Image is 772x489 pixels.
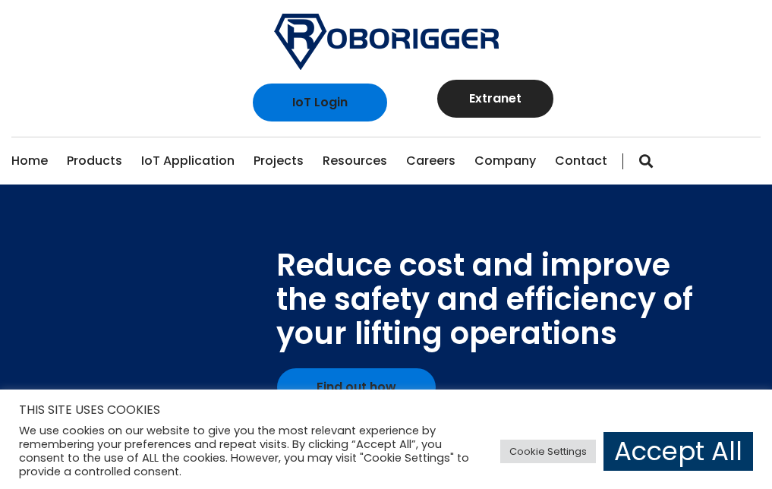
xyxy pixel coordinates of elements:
a: Company [474,137,536,185]
div: Reduce cost and improve the safety and efficiency of your lifting operations [276,248,693,351]
a: Resources [323,137,387,185]
a: Home [11,137,48,185]
h5: THIS SITE USES COOKIES [19,400,753,420]
a: Accept All [603,432,753,471]
a: Extranet [437,80,553,118]
a: IoT Login [253,84,387,121]
div: We use cookies on our website to give you the most relevant experience by remembering your prefer... [19,424,485,478]
a: Contact [555,137,607,185]
img: Roborigger [274,14,499,70]
a: Cookie Settings [500,440,596,463]
a: Careers [406,137,455,185]
a: Projects [254,137,304,185]
a: Products [67,137,122,185]
a: IoT Application [141,137,235,185]
a: Find out how [277,368,436,406]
